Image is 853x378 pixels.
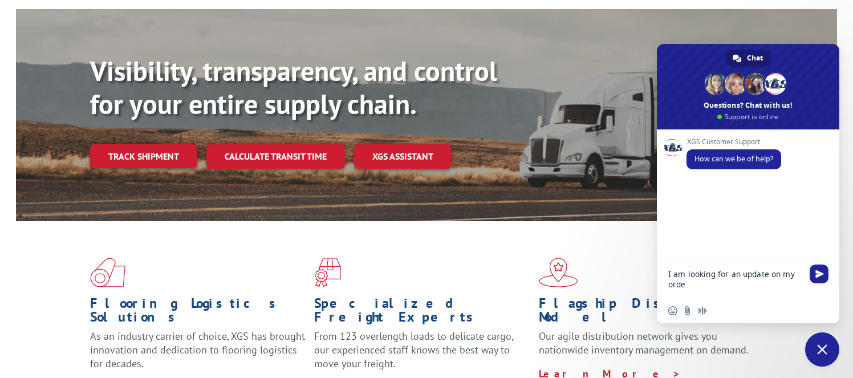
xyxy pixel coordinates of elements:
[805,332,839,367] a: Close chat
[726,50,771,67] a: Chat
[698,306,707,315] span: Audio message
[90,53,497,121] b: Visibility, transparency, and control for your entire supply chain.
[90,144,197,168] a: Track shipment
[539,330,749,356] span: Our agile distribution network gives you nationwide inventory management on demand.
[687,138,781,146] span: XGS Customer Support
[90,330,305,370] span: As an industry carrier of choice, XGS has brought innovation and dedication to flooring logistics...
[314,296,530,330] h1: Specialized Freight Experts
[90,258,125,287] img: xgs-icon-total-supply-chain-intelligence-red
[810,265,828,283] span: Send
[90,296,306,330] h1: Flooring Logistics Solutions
[354,144,452,169] a: XGS ASSISTANT
[539,258,578,287] img: xgs-icon-flagship-distribution-model-red
[539,296,754,330] h1: Flagship Distribution Model
[668,259,805,298] textarea: Compose your message...
[694,154,773,164] span: How can we be of help?
[314,258,341,287] img: xgs-icon-focused-on-flooring-red
[747,50,763,67] span: Chat
[683,306,692,315] span: Send a file
[206,144,345,169] a: Calculate transit time
[668,306,677,315] span: Insert an emoji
